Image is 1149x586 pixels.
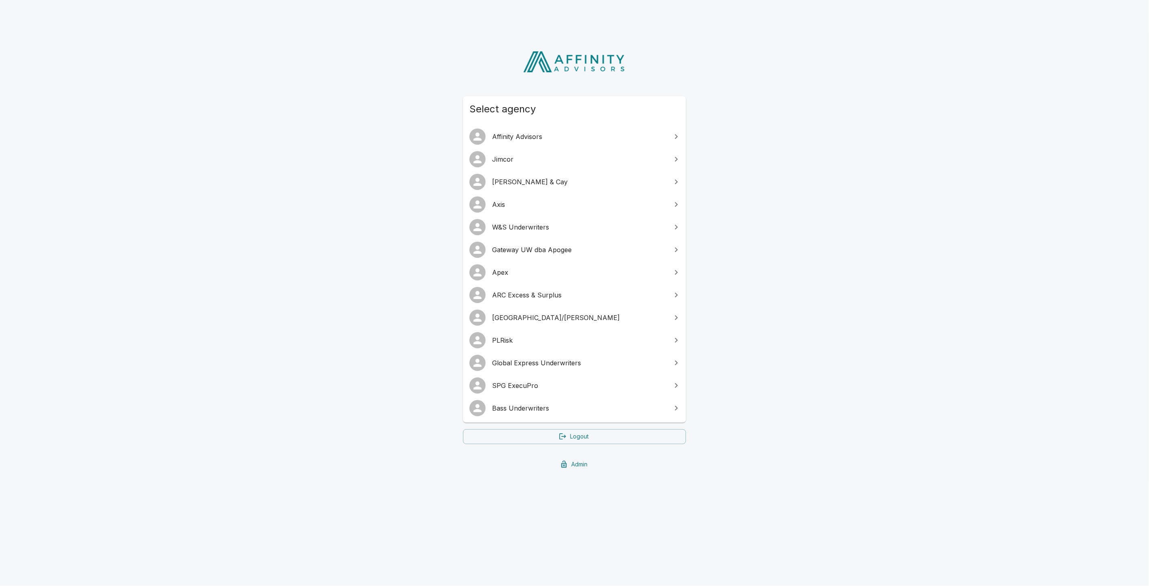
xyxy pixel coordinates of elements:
[492,313,667,323] span: [GEOGRAPHIC_DATA]/[PERSON_NAME]
[492,200,667,209] span: Axis
[492,290,667,300] span: ARC Excess & Surplus
[492,177,667,187] span: [PERSON_NAME] & Cay
[463,457,686,472] a: Admin
[463,329,686,352] a: PLRisk
[463,238,686,261] a: Gateway UW dba Apogee
[492,154,667,164] span: Jimcor
[492,245,667,255] span: Gateway UW dba Apogee
[463,261,686,284] a: Apex
[463,374,686,397] a: SPG ExecuPro
[463,306,686,329] a: [GEOGRAPHIC_DATA]/[PERSON_NAME]
[517,48,633,75] img: Affinity Advisors Logo
[492,268,667,277] span: Apex
[492,132,667,141] span: Affinity Advisors
[463,171,686,193] a: [PERSON_NAME] & Cay
[463,193,686,216] a: Axis
[463,352,686,374] a: Global Express Underwriters
[492,335,667,345] span: PLRisk
[492,381,667,390] span: SPG ExecuPro
[463,429,686,444] a: Logout
[463,284,686,306] a: ARC Excess & Surplus
[469,103,680,116] span: Select agency
[492,222,667,232] span: W&S Underwriters
[463,397,686,419] a: Bass Underwriters
[492,403,667,413] span: Bass Underwriters
[492,358,667,368] span: Global Express Underwriters
[463,216,686,238] a: W&S Underwriters
[463,125,686,148] a: Affinity Advisors
[463,148,686,171] a: Jimcor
